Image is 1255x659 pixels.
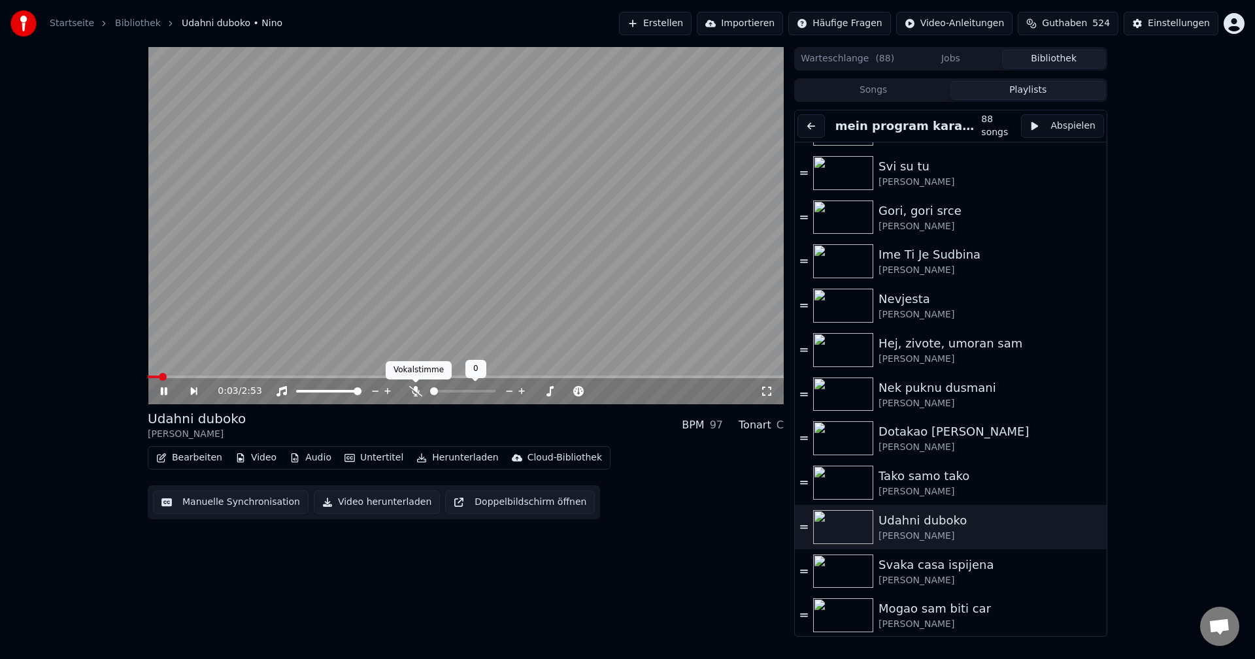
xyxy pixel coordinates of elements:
div: [PERSON_NAME] [878,308,1101,321]
div: Nek puknu dusmani [878,379,1101,397]
button: Audio [284,449,337,467]
div: [PERSON_NAME] [878,176,1101,189]
div: / [218,385,249,398]
button: mein program karaoke narodne [830,117,981,135]
button: Jobs [899,50,1003,69]
div: Mogao sam biti car [878,600,1101,618]
div: 97 [710,417,723,433]
div: [PERSON_NAME] [878,353,1101,366]
span: 0:03 [218,385,238,398]
div: Udahni duboko [878,511,1101,530]
div: Hej, zivote, umoran sam [878,334,1101,353]
div: Udahni duboko [148,410,246,428]
button: Guthaben524 [1018,12,1118,35]
span: Guthaben [1042,17,1087,30]
img: youka [10,10,37,37]
div: Svaka casa ispijena [878,556,1101,574]
span: Udahni duboko • Nino [182,17,282,30]
a: Chat öffnen [1200,607,1239,646]
button: Bibliothek [1002,50,1105,69]
div: Ime Ti Je Sudbina [878,246,1101,264]
div: Tako samo tako [878,467,1101,485]
div: 0 [465,360,486,378]
button: Importieren [697,12,783,35]
nav: breadcrumb [50,17,282,30]
button: Herunterladen [411,449,503,467]
div: Tonart [739,417,771,433]
button: Video-Anleitungen [896,12,1013,35]
span: 2:53 [241,385,261,398]
div: 88 songs [981,113,1016,139]
div: Einstellungen [1148,17,1210,30]
button: Bearbeiten [151,449,227,467]
div: [PERSON_NAME] [878,618,1101,631]
button: Häufige Fragen [788,12,891,35]
div: [PERSON_NAME] [878,574,1101,587]
div: Gori, gori srce [878,202,1101,220]
div: Vokalstimme [386,361,452,379]
a: Bibliothek [115,17,161,30]
button: Doppelbildschirm öffnen [445,490,595,514]
div: Svi su tu [878,157,1101,176]
div: Nevjesta [878,290,1101,308]
button: Erstellen [619,12,692,35]
div: [PERSON_NAME] [878,264,1101,277]
button: Songs [796,81,951,100]
div: Cloud-Bibliothek [527,451,602,464]
span: ( 88 ) [875,52,894,65]
button: Video herunterladen [314,490,440,514]
button: Abspielen [1021,114,1104,138]
div: [PERSON_NAME] [878,441,1101,454]
button: Warteschlange [796,50,899,69]
div: [PERSON_NAME] [148,428,246,441]
button: Video [230,449,282,467]
div: [PERSON_NAME] [878,397,1101,410]
div: [PERSON_NAME] [878,485,1101,498]
button: Untertitel [339,449,409,467]
div: C [777,417,784,433]
button: Manuelle Synchronisation [153,490,309,514]
span: 524 [1092,17,1110,30]
a: Startseite [50,17,94,30]
button: Playlists [950,81,1105,100]
div: [PERSON_NAME] [878,530,1101,543]
div: [PERSON_NAME] [878,220,1101,233]
div: Dotakao [PERSON_NAME] [878,423,1101,441]
button: Einstellungen [1124,12,1218,35]
div: BPM [682,417,704,433]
